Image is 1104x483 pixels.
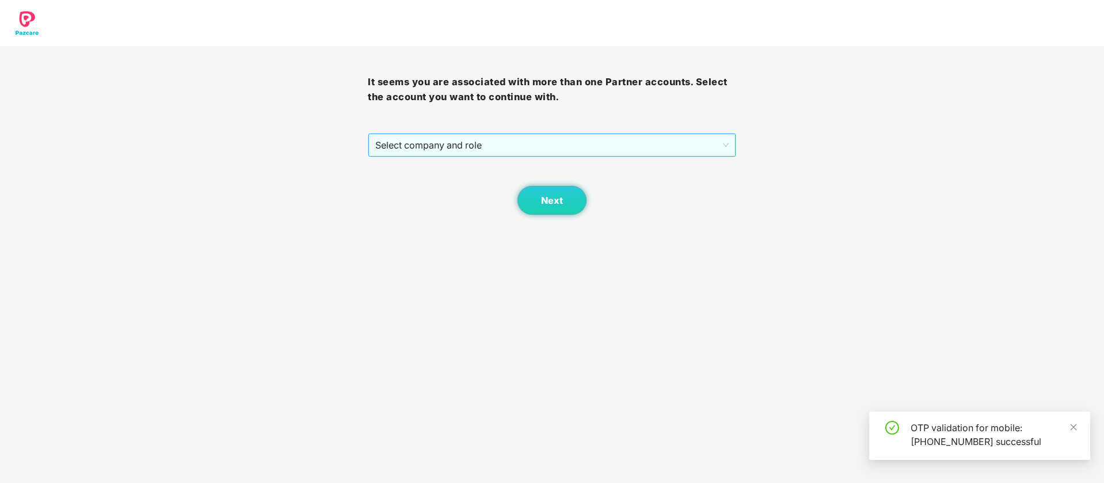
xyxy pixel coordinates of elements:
button: Next [517,186,587,215]
h3: It seems you are associated with more than one Partner accounts. Select the account you want to c... [368,75,736,104]
span: Next [541,195,563,206]
span: close [1069,423,1078,431]
span: Select company and role [375,134,728,156]
div: OTP validation for mobile: [PHONE_NUMBER] successful [911,421,1076,448]
span: check-circle [885,421,899,435]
